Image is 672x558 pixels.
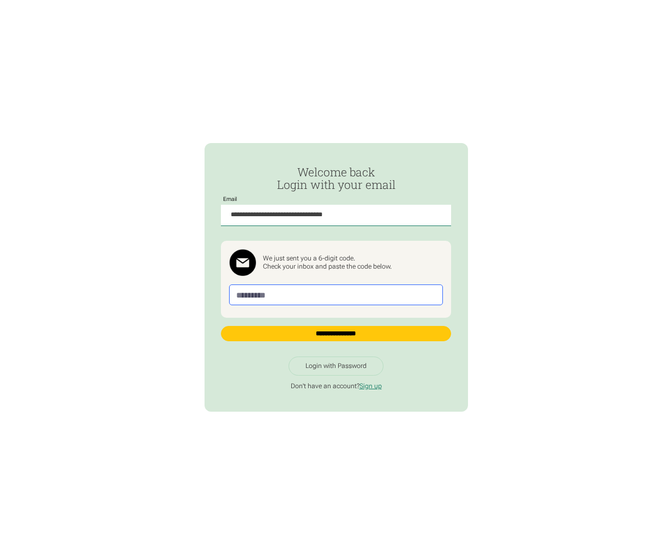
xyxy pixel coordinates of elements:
div: We just sent you a 6-digit code. Check your inbox and paste the code below. [263,254,392,271]
div: Login with Password [305,362,367,370]
p: Don't have an account? [221,382,452,390]
a: Sign up [359,382,382,390]
label: Email [221,196,240,202]
h2: Welcome back Login with your email [221,166,452,191]
form: Passwordless Login [221,166,452,349]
